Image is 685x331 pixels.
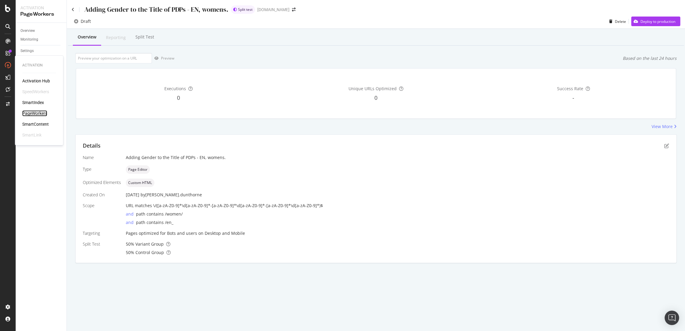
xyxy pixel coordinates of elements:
[83,179,121,185] div: Optimized Elements
[126,241,669,247] div: 50 % Variant Group
[152,54,174,63] button: Preview
[83,155,121,161] div: Name
[126,203,323,208] span: URL matches \/([a-zA-Z0-9]*\d[a-zA-Z0-9]*-[a-zA-Z0-9]*\d[a-zA-Z0-9]*-[a-zA-Z0-9]*\d[a-zA-Z0-9]*)$
[22,110,47,116] a: PageWorkers
[128,181,152,185] span: Custom HTML
[161,56,174,61] div: Preview
[664,143,669,148] div: pen-to-square
[652,124,673,130] div: View More
[141,192,202,198] div: by [PERSON_NAME].dunthorne
[164,86,186,91] span: Executions
[292,8,296,12] div: arrow-right-arrow-left
[20,28,35,34] div: Overview
[22,100,44,106] a: SmartIndex
[20,28,62,34] a: Overview
[205,230,245,236] div: Desktop and Mobile
[349,86,397,91] span: Unique URLs Optimized
[167,230,197,236] div: Bots and users
[257,7,290,13] div: [DOMAIN_NAME]
[22,63,56,68] div: Activation
[126,155,669,161] div: Adding Gender to the Title of PDPs - EN, womens.
[126,211,136,217] div: and
[557,86,583,91] span: Success Rate
[83,230,121,236] div: Targeting
[126,179,154,187] div: neutral label
[665,311,679,325] div: Open Intercom Messenger
[22,89,49,95] div: SpeedWorkers
[20,48,62,54] a: Settings
[106,35,126,41] div: Reporting
[640,19,675,24] div: Deploy to production
[22,121,49,127] a: SmartContent
[231,5,255,14] div: brand label
[84,5,228,14] div: Adding Gender to the Title of PDPs - EN, womens.
[128,168,147,171] span: Page Editor
[83,203,121,209] div: Scope
[126,219,136,225] div: and
[374,94,377,101] span: 0
[20,48,34,54] div: Settings
[83,192,121,198] div: Created On
[136,219,173,225] span: path contains /en_
[572,94,574,101] span: -
[20,11,62,18] div: PageWorkers
[135,34,154,40] div: Split Test
[22,132,42,138] div: SmartLink
[81,18,91,24] div: Draft
[83,241,121,247] div: Split Test
[20,36,62,43] a: Monitoring
[607,17,626,26] button: Delete
[75,53,152,63] input: Preview your optimization on a URL
[22,78,50,84] a: Activation Hub
[177,94,180,101] span: 0
[72,8,74,12] a: Click to go back
[136,211,183,217] span: path contains /women/
[615,19,626,24] div: Delete
[126,230,669,236] div: Pages optimized for on
[20,5,62,11] div: Activation
[126,250,669,256] div: 50 % Control Group
[126,165,150,174] div: neutral label
[623,55,677,61] div: Based on the last 24 hours
[20,36,38,43] div: Monitoring
[83,142,101,150] div: Details
[652,124,677,130] a: View More
[83,166,121,172] div: Type
[126,192,669,198] div: [DATE]
[631,17,680,26] button: Deploy to production
[238,8,253,11] span: Split test
[78,34,96,40] div: Overview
